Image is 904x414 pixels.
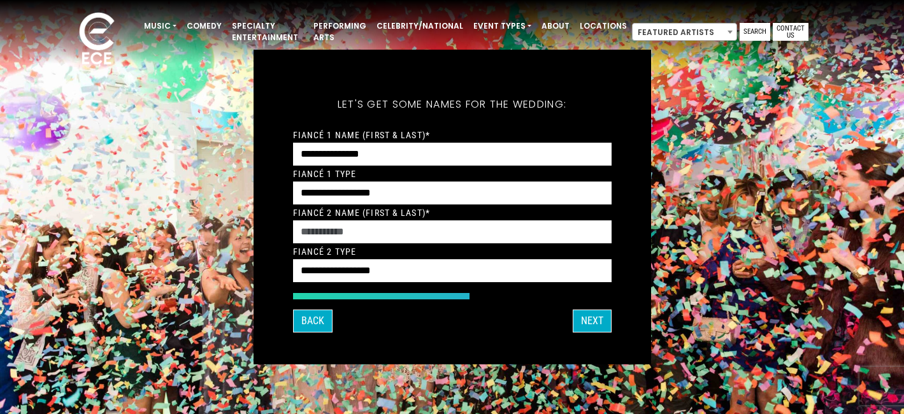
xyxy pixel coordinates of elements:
[633,24,736,41] span: Featured Artists
[740,23,770,41] a: Search
[573,310,612,332] button: Next
[293,207,430,218] label: Fiancé 2 Name (First & Last)*
[773,23,808,41] a: Contact Us
[293,129,430,141] label: Fiancé 1 Name (First & Last)*
[371,15,468,37] a: Celebrity/National
[293,82,612,127] h5: Let's get some names for the wedding:
[536,15,575,37] a: About
[632,23,737,41] span: Featured Artists
[308,15,371,48] a: Performing Arts
[575,15,632,37] a: Locations
[227,15,308,48] a: Specialty Entertainment
[293,310,333,332] button: Back
[293,168,357,180] label: Fiancé 1 Type
[293,246,357,257] label: Fiancé 2 Type
[182,15,227,37] a: Comedy
[139,15,182,37] a: Music
[468,15,536,37] a: Event Types
[65,9,129,71] img: ece_new_logo_whitev2-1.png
